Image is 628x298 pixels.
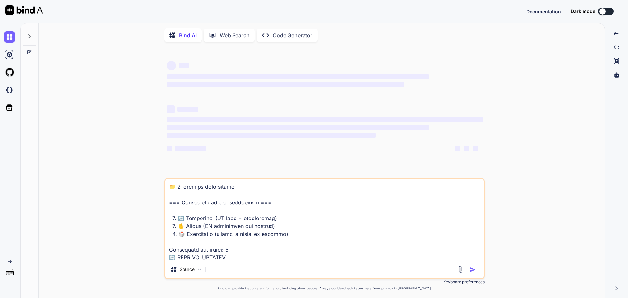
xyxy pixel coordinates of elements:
[526,8,561,15] button: Documentation
[164,286,485,291] p: Bind can provide inaccurate information, including about people. Always double-check its answers....
[455,146,460,151] span: ‌
[526,9,561,14] span: Documentation
[4,67,15,78] img: githubLight
[167,82,404,87] span: ‌
[167,61,176,70] span: ‌
[571,8,595,15] span: Dark mode
[179,31,197,39] p: Bind AI
[197,267,202,272] img: Pick Models
[4,49,15,60] img: ai-studio
[220,31,250,39] p: Web Search
[167,146,172,151] span: ‌
[167,133,376,138] span: ‌
[177,107,198,112] span: ‌
[5,5,44,15] img: Bind AI
[469,266,476,273] img: icon
[464,146,469,151] span: ‌
[180,266,195,272] p: Source
[165,179,484,260] textarea: 📁 2 loremips dolorsitame === Consectetu adip el seddoeiusm === 7. 🔄 Temporinci (UT labo + etdolor...
[4,31,15,43] img: chat
[175,146,206,151] span: ‌
[167,125,429,130] span: ‌
[167,117,483,122] span: ‌
[167,74,429,79] span: ‌
[179,63,189,68] span: ‌
[4,84,15,96] img: darkCloudIdeIcon
[164,279,485,285] p: Keyboard preferences
[457,266,464,273] img: attachment
[473,146,478,151] span: ‌
[167,105,175,113] span: ‌
[273,31,312,39] p: Code Generator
